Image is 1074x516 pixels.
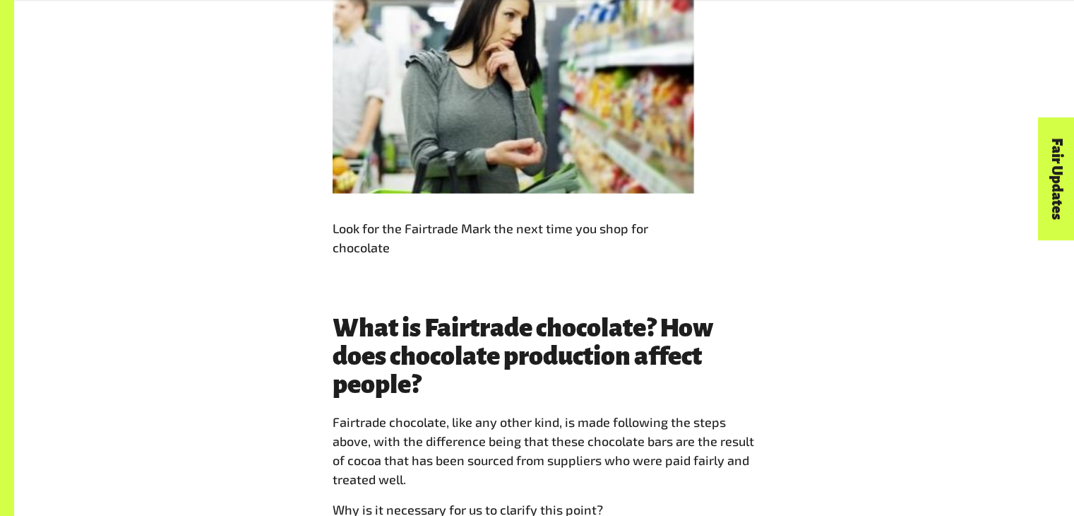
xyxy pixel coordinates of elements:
[333,414,754,487] span: Fairtrade chocolate, like any other kind, is made following the steps above, with the difference ...
[333,219,694,257] figcaption: Look for the Fairtrade Mark the next time you shop for chocolate
[333,314,713,399] b: What is Fairtrade chocolate? How does chocolate production affect people?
